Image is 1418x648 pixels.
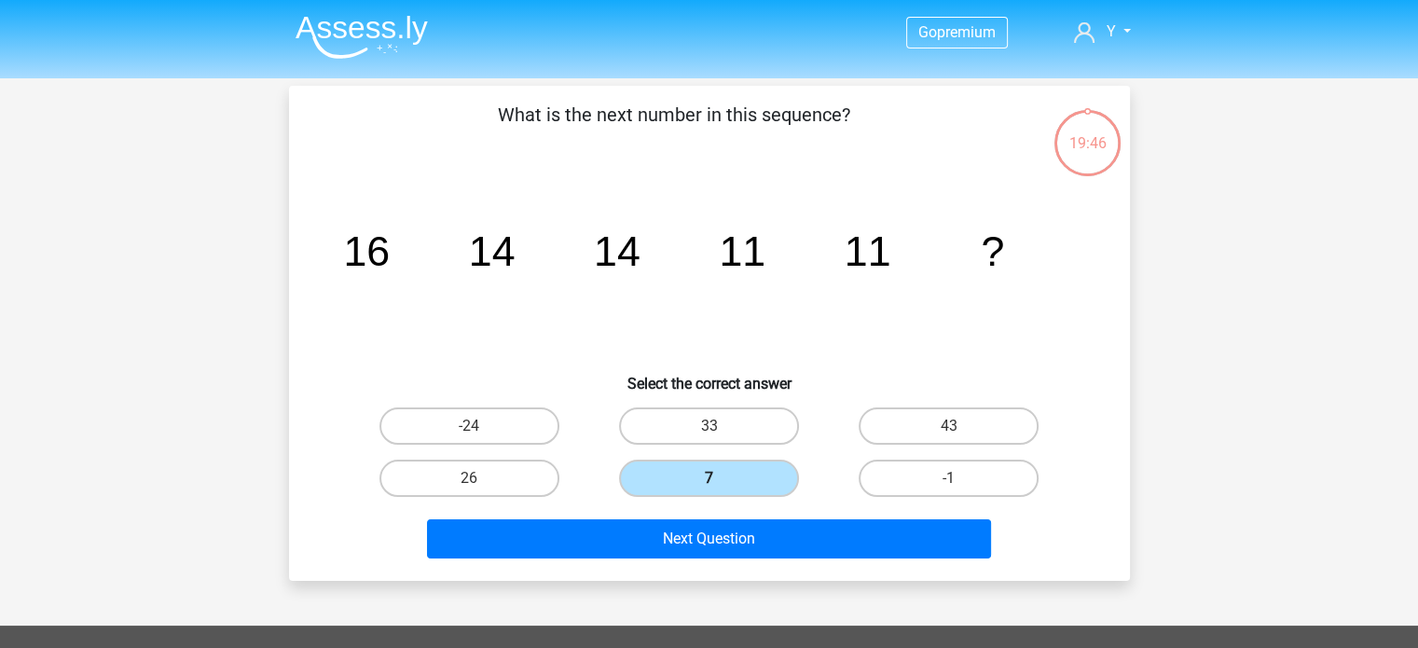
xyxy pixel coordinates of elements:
tspan: 14 [468,227,515,274]
label: 7 [619,460,799,497]
h6: Select the correct answer [319,360,1100,393]
label: 26 [379,460,559,497]
span: Go [918,23,937,41]
a: Gopremium [907,20,1007,45]
img: Assessly [296,15,428,59]
div: 19:46 [1053,108,1122,155]
span: Y [1106,22,1115,40]
tspan: 11 [719,227,765,274]
tspan: 11 [844,227,890,274]
label: 43 [859,407,1039,445]
label: -24 [379,407,559,445]
p: What is the next number in this sequence? [319,101,1030,157]
tspan: 16 [343,227,390,274]
a: Y [1067,21,1137,43]
button: Next Question [427,519,991,558]
span: premium [937,23,996,41]
tspan: ? [981,227,1004,274]
tspan: 14 [594,227,640,274]
label: 33 [619,407,799,445]
label: -1 [859,460,1039,497]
